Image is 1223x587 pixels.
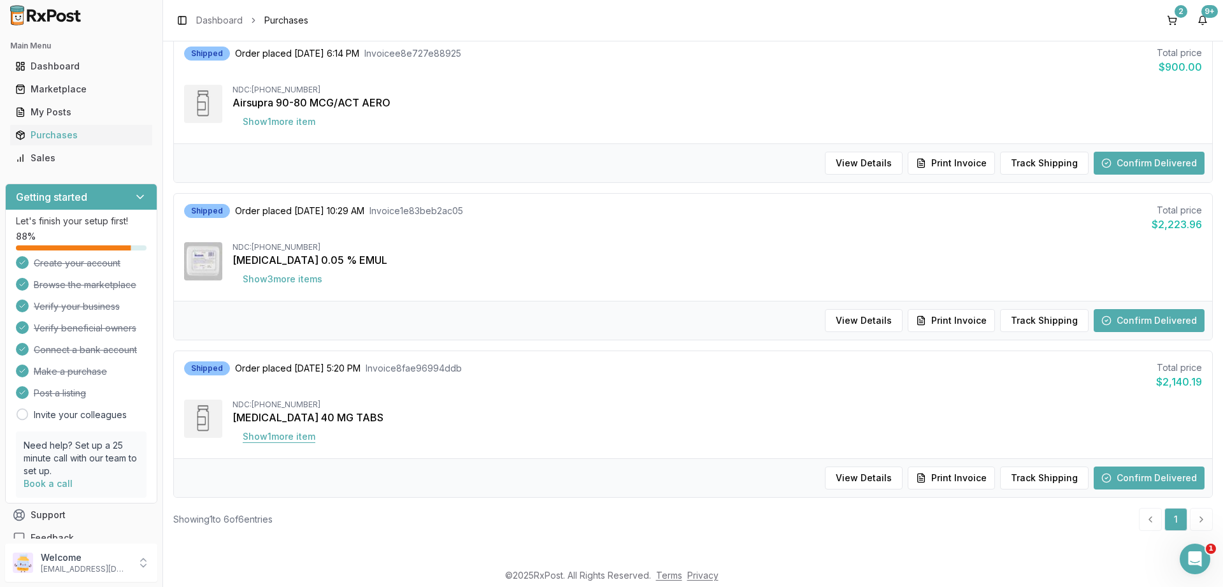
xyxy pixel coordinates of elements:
[1156,361,1202,374] div: Total price
[364,47,461,60] span: Invoice e8e727e88925
[41,564,129,574] p: [EMAIL_ADDRESS][DOMAIN_NAME]
[235,362,361,375] span: Order placed [DATE] 5:20 PM
[10,55,152,78] a: Dashboard
[5,5,87,25] img: RxPost Logo
[5,102,157,122] button: My Posts
[1094,152,1205,175] button: Confirm Delivered
[34,322,136,335] span: Verify beneficial owners
[908,152,995,175] button: Print Invoice
[366,362,462,375] span: Invoice 8fae96994ddb
[1000,309,1089,332] button: Track Shipping
[5,79,157,99] button: Marketplace
[1157,59,1202,75] div: $900.00
[5,56,157,76] button: Dashboard
[1175,5,1187,18] div: 2
[1139,508,1213,531] nav: pagination
[264,14,308,27] span: Purchases
[1094,309,1205,332] button: Confirm Delivered
[34,257,120,270] span: Create your account
[5,148,157,168] button: Sales
[1094,467,1205,489] button: Confirm Delivered
[34,365,107,378] span: Make a purchase
[1192,10,1213,31] button: 9+
[232,85,1202,95] div: NDC: [PHONE_NUMBER]
[41,551,129,564] p: Welcome
[184,47,230,61] div: Shipped
[184,242,222,280] img: Restasis 0.05 % EMUL
[1152,217,1202,232] div: $2,223.96
[15,129,147,141] div: Purchases
[15,152,147,164] div: Sales
[10,78,152,101] a: Marketplace
[16,189,87,205] h3: Getting started
[13,553,33,573] img: User avatar
[1164,508,1187,531] a: 1
[196,14,308,27] nav: breadcrumb
[908,309,995,332] button: Print Invoice
[232,268,333,291] button: Show3more items
[1157,47,1202,59] div: Total price
[232,242,1202,252] div: NDC: [PHONE_NUMBER]
[235,205,364,217] span: Order placed [DATE] 10:29 AM
[184,204,230,218] div: Shipped
[31,532,74,544] span: Feedback
[687,570,719,581] a: Privacy
[34,279,136,291] span: Browse the marketplace
[184,361,230,375] div: Shipped
[24,439,139,477] p: Need help? Set up a 25 minute call with our team to set up.
[232,110,325,133] button: Show1more item
[235,47,359,60] span: Order placed [DATE] 6:14 PM
[1152,204,1202,217] div: Total price
[232,400,1202,410] div: NDC: [PHONE_NUMBER]
[369,205,463,217] span: Invoice 1e83beb2ac05
[34,300,120,313] span: Verify your business
[15,83,147,96] div: Marketplace
[15,106,147,119] div: My Posts
[825,309,903,332] button: View Details
[5,526,157,549] button: Feedback
[5,125,157,145] button: Purchases
[1000,467,1089,489] button: Track Shipping
[5,504,157,526] button: Support
[10,101,152,124] a: My Posts
[1162,10,1182,31] button: 2
[1201,5,1218,18] div: 9+
[34,344,137,356] span: Connect a bank account
[34,409,127,421] a: Invite your colleagues
[184,85,222,123] img: Airsupra 90-80 MCG/ACT AERO
[10,41,152,51] h2: Main Menu
[1156,374,1202,389] div: $2,140.19
[1180,544,1210,574] iframe: Intercom live chat
[10,124,152,147] a: Purchases
[196,14,243,27] a: Dashboard
[232,410,1202,425] div: [MEDICAL_DATA] 40 MG TABS
[232,95,1202,110] div: Airsupra 90-80 MCG/ACT AERO
[10,147,152,170] a: Sales
[232,252,1202,268] div: [MEDICAL_DATA] 0.05 % EMUL
[1000,152,1089,175] button: Track Shipping
[15,60,147,73] div: Dashboard
[173,513,273,526] div: Showing 1 to 6 of 6 entries
[1206,544,1216,554] span: 1
[232,425,325,448] button: Show1more item
[24,478,73,489] a: Book a call
[184,400,222,438] img: Lipitor 40 MG TABS
[656,570,682,581] a: Terms
[825,467,903,489] button: View Details
[16,230,36,243] span: 88 %
[34,387,86,400] span: Post a listing
[908,467,995,489] button: Print Invoice
[825,152,903,175] button: View Details
[16,215,147,228] p: Let's finish your setup first!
